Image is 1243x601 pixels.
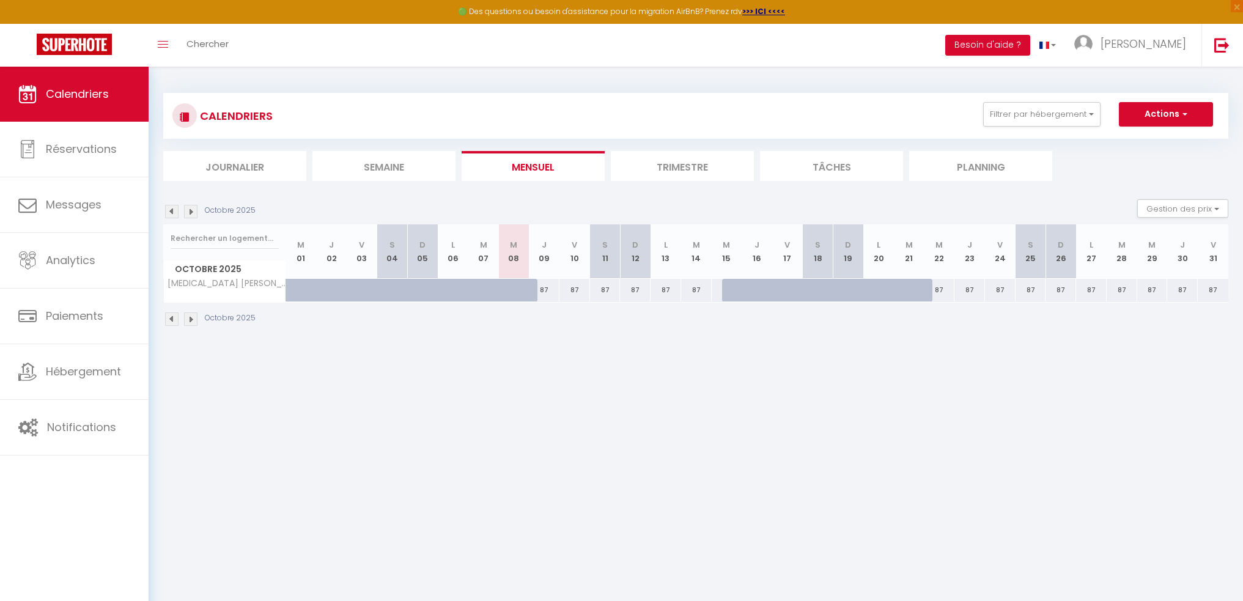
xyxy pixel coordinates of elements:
abbr: M [1148,239,1156,251]
th: 10 [559,224,590,279]
abbr: J [754,239,759,251]
th: 11 [590,224,621,279]
th: 12 [620,224,651,279]
span: Hébergement [46,364,121,379]
li: Tâches [760,151,903,181]
li: Semaine [312,151,456,181]
span: Octobre 2025 [164,260,286,278]
abbr: M [693,239,700,251]
abbr: D [419,239,426,251]
li: Planning [909,151,1052,181]
abbr: V [784,239,790,251]
span: [PERSON_NAME] [1101,36,1186,51]
button: Besoin d'aide ? [945,35,1030,56]
th: 04 [377,224,408,279]
div: 87 [1137,279,1168,301]
span: Notifications [47,419,116,435]
abbr: M [480,239,487,251]
abbr: L [664,239,668,251]
a: ... [PERSON_NAME] [1065,24,1201,67]
th: 30 [1167,224,1198,279]
abbr: J [542,239,547,251]
h3: CALENDRIERS [197,102,273,130]
div: 87 [985,279,1016,301]
abbr: M [723,239,730,251]
img: Super Booking [37,34,112,55]
span: Chercher [186,37,229,50]
th: 07 [468,224,499,279]
div: 87 [559,279,590,301]
div: 87 [590,279,621,301]
abbr: S [602,239,608,251]
div: 87 [924,279,955,301]
abbr: V [1211,239,1216,251]
img: ... [1074,35,1093,53]
abbr: S [815,239,821,251]
abbr: M [935,239,943,251]
span: Calendriers [46,86,109,101]
abbr: M [906,239,913,251]
div: 87 [1076,279,1107,301]
abbr: M [1118,239,1126,251]
abbr: V [572,239,577,251]
th: 22 [924,224,955,279]
p: Octobre 2025 [205,312,256,324]
abbr: M [297,239,304,251]
div: 87 [651,279,681,301]
abbr: L [877,239,880,251]
abbr: J [1180,239,1185,251]
li: Trimestre [611,151,754,181]
abbr: J [329,239,334,251]
img: logout [1214,37,1230,53]
span: Réservations [46,141,117,157]
abbr: V [997,239,1003,251]
th: 02 [316,224,347,279]
th: 27 [1076,224,1107,279]
th: 16 [742,224,772,279]
th: 23 [954,224,985,279]
div: 87 [1198,279,1228,301]
abbr: D [845,239,851,251]
th: 01 [286,224,317,279]
th: 31 [1198,224,1228,279]
li: Mensuel [462,151,605,181]
div: 87 [529,279,559,301]
span: Analytics [46,253,95,268]
abbr: L [451,239,455,251]
abbr: D [1058,239,1064,251]
div: 87 [1167,279,1198,301]
a: Chercher [177,24,238,67]
div: 87 [1016,279,1046,301]
strong: >>> ICI <<<< [742,6,785,17]
span: Paiements [46,308,103,323]
abbr: L [1090,239,1093,251]
th: 08 [499,224,529,279]
th: 21 [894,224,924,279]
th: 28 [1107,224,1137,279]
abbr: S [389,239,395,251]
th: 14 [681,224,712,279]
div: 87 [1107,279,1137,301]
th: 26 [1046,224,1076,279]
div: 87 [681,279,712,301]
th: 13 [651,224,681,279]
th: 19 [833,224,863,279]
th: 20 [863,224,894,279]
button: Actions [1119,102,1213,127]
th: 03 [347,224,377,279]
div: 87 [620,279,651,301]
div: 87 [1046,279,1076,301]
abbr: V [359,239,364,251]
button: Filtrer par hébergement [983,102,1101,127]
th: 05 [407,224,438,279]
abbr: M [510,239,517,251]
span: Messages [46,197,101,212]
th: 24 [985,224,1016,279]
li: Journalier [163,151,306,181]
th: 17 [772,224,803,279]
abbr: D [632,239,638,251]
th: 06 [438,224,468,279]
th: 25 [1016,224,1046,279]
th: 18 [803,224,833,279]
p: Octobre 2025 [205,205,256,216]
